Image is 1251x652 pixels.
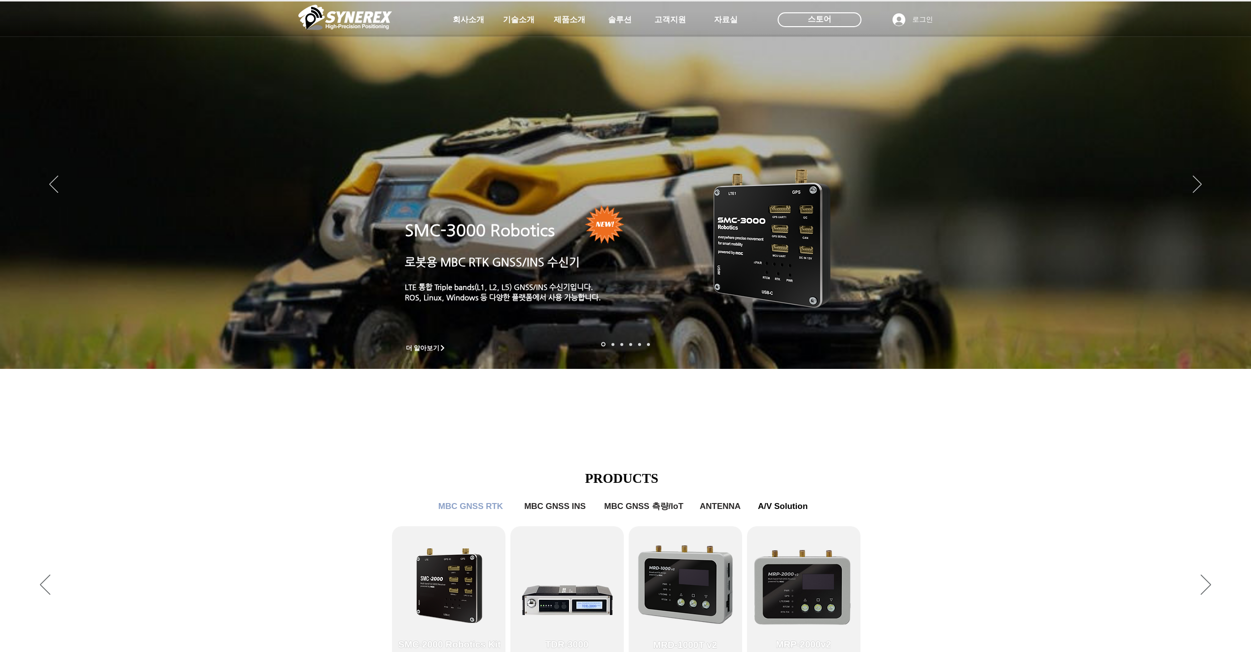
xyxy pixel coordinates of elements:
a: 로봇- SMC 2000 [601,342,606,347]
button: 이전 [49,176,58,194]
span: MRP-2000v2 [776,639,831,650]
span: MBC GNSS INS [524,502,586,511]
span: MRD-1000T v2 [653,640,717,651]
a: LTE 통합 Triple bands(L1, L2, L5) GNSS/INS 수신기입니다. [405,283,593,291]
span: 자료실 [714,15,738,25]
span: SMC-2000 Robotics Kit [398,639,501,650]
button: 다음 [1201,575,1211,596]
button: 로그인 [886,10,940,29]
a: SMC-3000 Robotics [405,221,555,240]
a: 로봇 [638,343,641,346]
span: 제품소개 [554,15,585,25]
a: 회사소개 [444,10,493,30]
span: 더 알아보기 [406,344,440,353]
a: MBC GNSS 측량/IoT [597,497,691,516]
a: ROS, Linux, Windows 등 다양한 플랫폼에서 사용 가능합니다. [405,293,601,301]
a: 솔루션 [595,10,644,30]
span: PRODUCTS [585,471,659,486]
a: 로봇용 MBC RTK GNSS/INS 수신기 [405,255,580,268]
span: 회사소개 [453,15,484,25]
span: 고객지원 [654,15,686,25]
span: TDR-3000 [545,639,589,650]
a: ANTENNA [696,497,745,516]
span: 기술소개 [503,15,535,25]
button: 이전 [40,575,50,596]
a: MBC GNSS INS [518,497,592,516]
img: KakaoTalk_20241224_155801212.png [700,154,845,320]
a: 측량 IoT [620,343,623,346]
img: 씨너렉스_White_simbol_대지 1.png [298,2,392,32]
span: MBC GNSS 측량/IoT [604,501,683,512]
div: 스토어 [778,12,861,27]
a: 자율주행 [629,343,632,346]
span: MBC GNSS RTK [438,502,503,511]
a: 제품소개 [545,10,594,30]
span: 스토어 [808,14,831,25]
nav: 슬라이드 [598,342,653,347]
span: 솔루션 [608,15,632,25]
a: 기술소개 [494,10,543,30]
a: MBC GNSS RTK [431,497,510,516]
a: 고객지원 [645,10,695,30]
span: ANTENNA [700,502,741,511]
a: 더 알아보기 [401,342,451,354]
button: 다음 [1193,176,1202,194]
a: 자료실 [701,10,751,30]
a: A/V Solution [751,497,815,516]
a: 정밀농업 [647,343,650,346]
a: 드론 8 - SMC 2000 [611,343,614,346]
span: A/V Solution [758,502,808,511]
span: 로그인 [909,15,936,25]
